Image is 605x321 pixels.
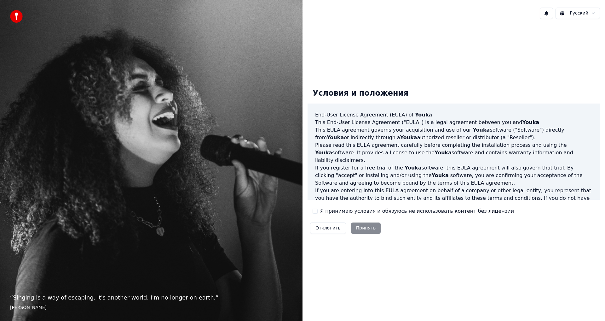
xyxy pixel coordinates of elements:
[10,305,292,311] footer: [PERSON_NAME]
[435,150,452,156] span: Youka
[473,127,490,133] span: Youka
[10,293,292,302] p: “ Singing is a way of escaping. It's another world. I'm no longer on earth. ”
[432,172,449,178] span: Youka
[310,223,346,234] button: Отклонить
[522,119,539,125] span: Youka
[315,126,592,141] p: This EULA agreement governs your acquisition and use of our software ("Software") directly from o...
[327,134,344,140] span: Youka
[315,164,592,187] p: If you register for a free trial of the software, this EULA agreement will also govern that trial...
[405,165,422,171] span: Youka
[415,112,432,118] span: Youka
[10,10,23,23] img: youka
[320,207,514,215] label: Я принимаю условия и обязуюсь не использовать контент без лицензии
[308,83,413,104] div: Условия и положения
[400,134,417,140] span: Youka
[315,141,592,164] p: Please read this EULA agreement carefully before completing the installation process and using th...
[315,150,332,156] span: Youka
[315,111,592,119] h3: End-User License Agreement (EULA) of
[315,119,592,126] p: This End-User License Agreement ("EULA") is a legal agreement between you and
[315,187,592,217] p: If you are entering into this EULA agreement on behalf of a company or other legal entity, you re...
